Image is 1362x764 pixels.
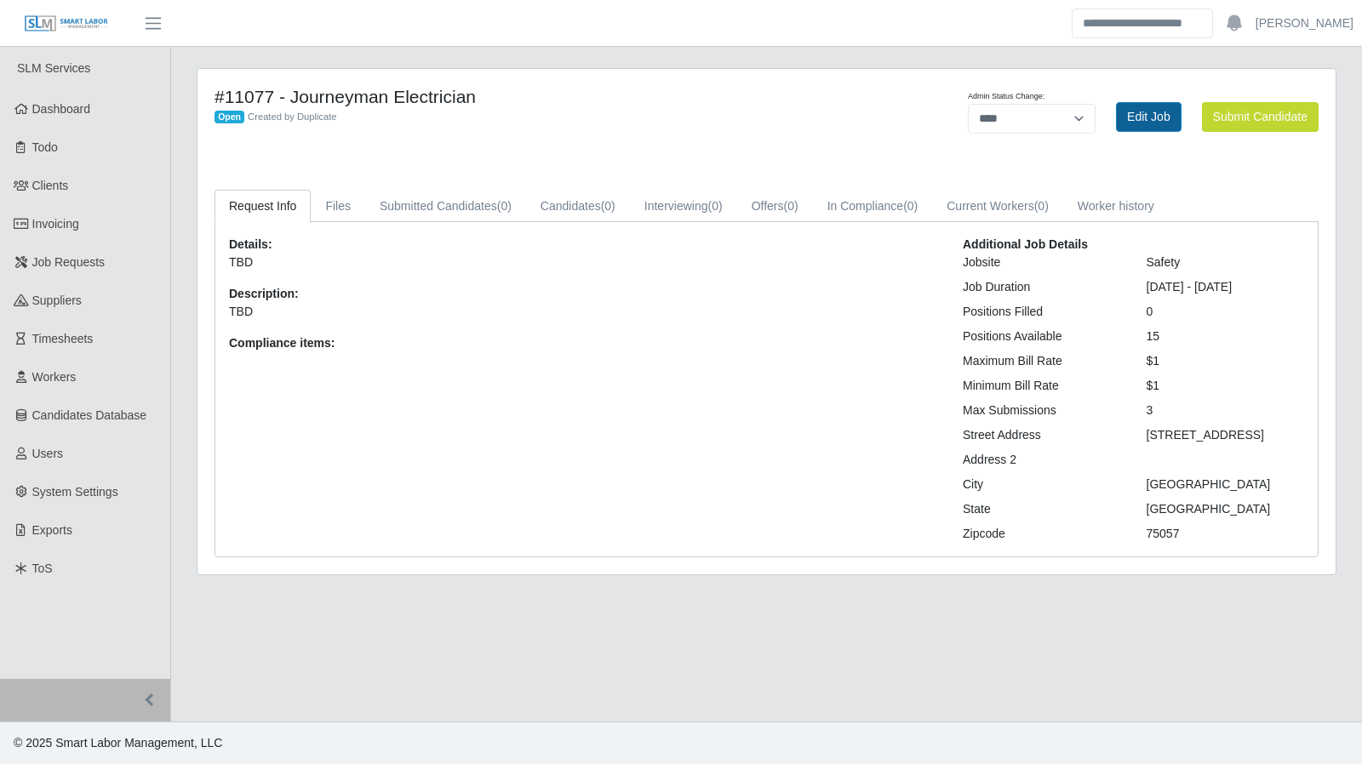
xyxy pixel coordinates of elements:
span: (0) [903,199,918,213]
span: Suppliers [32,294,82,307]
div: 0 [1134,303,1318,321]
div: Max Submissions [950,402,1134,419]
span: (0) [497,199,512,213]
div: Minimum Bill Rate [950,377,1134,395]
div: [GEOGRAPHIC_DATA] [1134,476,1318,493]
span: System Settings [32,485,118,499]
a: Current Workers [932,190,1063,223]
span: Timesheets [32,332,94,345]
p: TBD [229,303,937,321]
a: Candidates [526,190,630,223]
span: (0) [708,199,723,213]
a: Offers [737,190,813,223]
span: SLM Services [17,61,90,75]
a: Submitted Candidates [365,190,526,223]
a: Interviewing [630,190,737,223]
span: Exports [32,523,72,537]
span: Created by Duplicate [248,111,336,122]
b: Additional Job Details [963,237,1088,251]
div: Jobsite [950,254,1134,271]
span: ToS [32,562,53,575]
a: Worker history [1063,190,1169,223]
span: Users [32,447,64,460]
input: Search [1072,9,1213,38]
div: [DATE] - [DATE] [1134,278,1318,296]
div: 75057 [1134,525,1318,543]
div: 3 [1134,402,1318,419]
span: Workers [32,370,77,384]
button: Submit Candidate [1202,102,1319,132]
span: Invoicing [32,217,79,231]
b: Compliance items: [229,336,335,350]
a: Files [311,190,365,223]
div: [GEOGRAPHIC_DATA] [1134,500,1318,518]
b: Description: [229,287,299,300]
div: [STREET_ADDRESS] [1134,426,1318,444]
img: SLM Logo [24,14,109,33]
p: TBD [229,254,937,271]
b: Details: [229,237,272,251]
span: Job Requests [32,255,106,269]
label: Admin Status Change: [968,91,1044,103]
a: [PERSON_NAME] [1256,14,1353,32]
span: (0) [601,199,615,213]
div: 15 [1134,328,1318,345]
span: (0) [784,199,798,213]
span: (0) [1034,199,1049,213]
span: Open [215,111,244,124]
a: In Compliance [813,190,933,223]
div: State [950,500,1134,518]
a: Request Info [215,190,311,223]
div: Positions Filled [950,303,1134,321]
h4: #11077 - Journeyman Electrician [215,86,848,107]
div: Safety [1134,254,1318,271]
div: $1 [1134,377,1318,395]
div: Address 2 [950,451,1134,469]
span: Clients [32,179,69,192]
span: Candidates Database [32,408,147,422]
div: Zipcode [950,525,1134,543]
div: City [950,476,1134,493]
div: $1 [1134,352,1318,370]
span: Todo [32,140,58,154]
div: Maximum Bill Rate [950,352,1134,370]
span: © 2025 Smart Labor Management, LLC [14,736,222,750]
div: Positions Available [950,328,1134,345]
div: Job Duration [950,278,1134,296]
span: Dashboard [32,102,91,116]
div: Street Address [950,426,1134,444]
a: Edit Job [1116,102,1182,132]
